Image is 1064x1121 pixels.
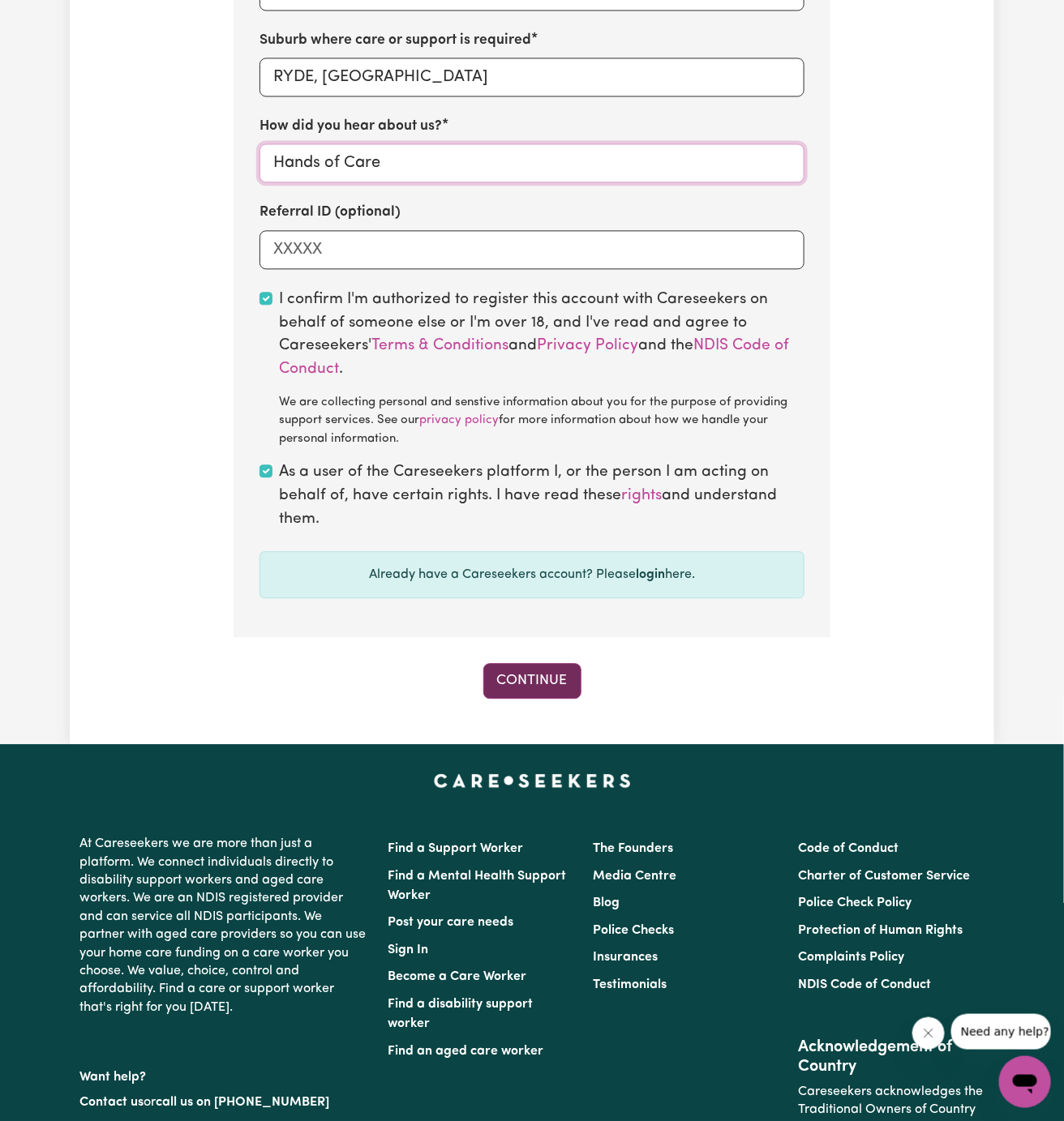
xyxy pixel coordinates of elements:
[260,116,442,137] label: How did you hear about us?
[371,338,508,353] a: Terms & Conditions
[279,461,804,531] label: As a user of the Careseekers platform I, or the person I am acting on behalf of, have certain rig...
[434,773,631,786] a: Careseekers home page
[260,230,804,269] input: XXXXX
[388,998,533,1030] a: Find a disability support worker
[279,289,804,449] label: I confirm I'm authorized to register this account with Careseekers on behalf of someone else or I...
[388,870,566,902] a: Find a Mental Health Support Worker
[799,924,963,937] a: Protection of Human Rights
[279,394,804,449] div: We are collecting personal and senstive information about you for the purpose of providing suppor...
[593,842,673,855] a: The Founders
[79,1096,144,1109] a: Contact us
[260,202,401,223] label: Referral ID (optional)
[388,1045,543,1058] a: Find an aged care worker
[799,896,912,909] a: Police Check Policy
[999,1056,1051,1108] iframe: Button to launch messaging window
[388,970,526,983] a: Become a Care Worker
[593,951,658,964] a: Insurances
[621,488,662,503] a: rights
[79,828,368,1023] p: At Careseekers we are more than just a platform. We connect individuals directly to disability su...
[912,1017,945,1050] iframe: Close message
[156,1096,329,1109] a: call us on [PHONE_NUMBER]
[388,943,428,956] a: Sign In
[799,870,971,883] a: Charter of Customer Service
[419,414,499,426] a: privacy policy
[951,1014,1051,1050] iframe: Message from company
[799,1038,985,1076] h2: Acknowledgement of Country
[260,143,804,182] input: e.g. Google, word of mouth etc.
[799,951,905,964] a: Complaints Policy
[799,978,932,991] a: NDIS Code of Conduct
[593,870,676,883] a: Media Centre
[593,978,667,991] a: Testimonials
[537,338,638,353] a: Privacy Policy
[388,916,513,929] a: Post your care needs
[593,896,620,909] a: Blog
[260,30,531,51] label: Suburb where care or support is required
[79,1087,368,1118] p: or
[593,924,674,937] a: Police Checks
[636,568,665,581] a: login
[388,842,523,855] a: Find a Support Worker
[260,551,804,598] div: Already have a Careseekers account? Please here.
[260,58,804,96] input: e.g. North Bondi, New South Wales
[79,1062,368,1086] p: Want help?
[483,663,581,699] button: Continue
[799,842,899,855] a: Code of Conduct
